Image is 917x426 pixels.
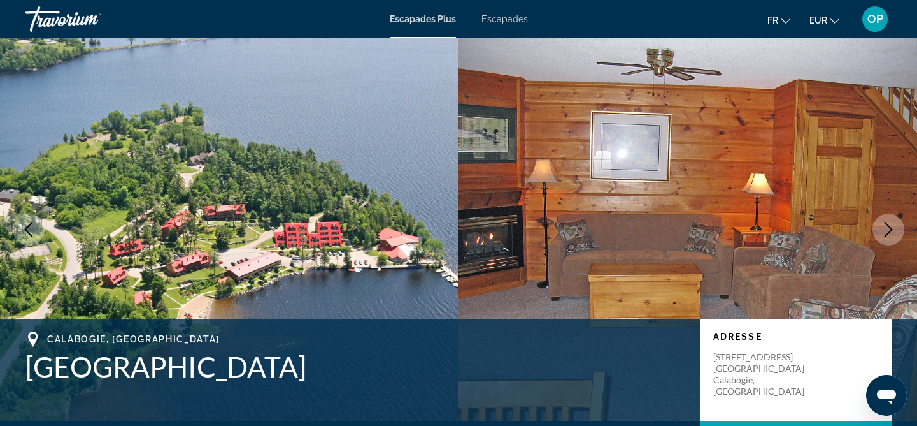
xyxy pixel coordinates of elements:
button: Next image [872,214,904,246]
span: Calabogie, [GEOGRAPHIC_DATA] [47,334,220,344]
font: EUR [809,15,827,26]
a: Escapades [481,14,528,24]
button: Menu utilisateur [858,6,892,33]
h1: [GEOGRAPHIC_DATA] [25,350,688,383]
iframe: Bouton de lancement de la fenêtre de messagerie [866,375,907,416]
button: Previous image [13,214,45,246]
button: Changer de devise [809,11,839,29]
font: OP [867,12,883,26]
p: [STREET_ADDRESS] [GEOGRAPHIC_DATA] Calabogie, [GEOGRAPHIC_DATA] [713,351,815,397]
a: Travorium [25,3,153,36]
a: Escapades Plus [390,14,456,24]
button: Changer de langue [767,11,790,29]
font: fr [767,15,778,26]
p: Adresse [713,332,879,342]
